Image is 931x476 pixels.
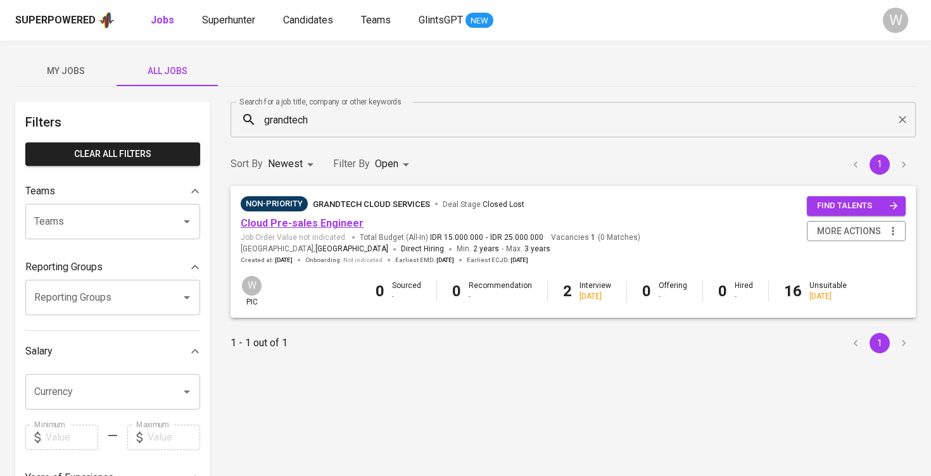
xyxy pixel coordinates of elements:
div: Hired [735,280,753,302]
h6: Filters [25,112,200,132]
div: - [392,291,421,302]
button: page 1 [870,333,890,353]
span: [DATE] [436,256,454,265]
span: Teams [361,14,391,26]
button: Open [178,383,196,401]
span: Earliest ECJD : [467,256,528,265]
div: [DATE] [579,291,611,302]
p: Newest [268,156,303,172]
span: find talents [817,199,898,213]
p: 1 - 1 out of 1 [231,335,288,351]
button: Clear All filters [25,142,200,166]
a: Jobs [151,13,177,28]
b: 2 [563,282,572,300]
span: Closed Lost [483,200,524,209]
div: Salary [25,339,200,364]
span: Not indicated [343,256,383,265]
span: [GEOGRAPHIC_DATA] [315,243,388,256]
span: All Jobs [124,63,210,79]
span: Deal Stage : [443,200,524,209]
p: Reporting Groups [25,260,103,275]
div: Reporting Groups [25,254,200,280]
span: My Jobs [23,63,109,79]
button: page 1 [870,154,890,175]
span: GrandTech Cloud Services [313,199,430,209]
input: Value [148,425,200,450]
span: 1 [589,232,595,243]
span: Superhunter [202,14,255,26]
span: Total Budget (All-In) [360,232,543,243]
span: GlintsGPT [419,14,463,26]
b: 0 [718,282,727,300]
span: NEW [465,15,493,27]
nav: pagination navigation [844,154,916,175]
span: - [486,232,488,243]
div: - [735,291,753,302]
nav: pagination navigation [844,333,916,353]
div: Teams [25,178,200,204]
p: Salary [25,344,53,359]
div: Newest [268,153,318,176]
span: 2 years [473,244,499,253]
div: Unsuitable [809,280,847,302]
p: Teams [25,184,55,199]
span: Min. [457,244,499,253]
a: Superpoweredapp logo [15,11,115,30]
p: Filter By [333,156,370,172]
span: Non-Priority [241,197,308,210]
div: - [469,291,532,302]
button: more actions [807,221,906,242]
b: 16 [784,282,802,300]
span: Earliest EMD : [395,256,454,265]
span: Open [375,158,398,170]
input: Value [46,425,98,450]
span: Clear All filters [35,146,190,162]
b: 0 [642,282,651,300]
div: Sourced [392,280,421,302]
span: 3 years [524,244,550,253]
a: Teams [361,13,393,28]
div: W [883,8,908,33]
span: IDR 25.000.000 [490,232,543,243]
img: app logo [98,11,115,30]
div: Superpowered [15,13,96,28]
div: Interview [579,280,611,302]
span: more actions [817,223,881,239]
span: Onboarding : [305,256,383,265]
div: Offering [659,280,687,302]
button: Clear [894,111,911,128]
p: Sort By [231,156,263,172]
span: [DATE] [275,256,293,265]
a: Candidates [283,13,336,28]
div: Open [375,153,414,176]
span: Max. [506,244,550,253]
span: Job Order Value not indicated. [241,232,347,243]
a: Superhunter [202,13,258,28]
span: Created at : [241,256,293,265]
button: Open [178,213,196,230]
button: Open [178,289,196,306]
span: [DATE] [510,256,528,265]
span: IDR 15.000.000 [430,232,483,243]
a: Cloud Pre-sales Engineer [241,217,364,229]
div: pic [241,275,263,308]
div: W [241,275,263,297]
b: 0 [376,282,384,300]
span: - [502,243,503,256]
a: GlintsGPT NEW [419,13,493,28]
b: 0 [452,282,461,300]
div: [DATE] [809,291,847,302]
span: [GEOGRAPHIC_DATA] , [241,243,388,256]
span: Vacancies ( 0 Matches ) [551,232,640,243]
span: Direct Hiring [401,244,444,253]
button: find talents [807,196,906,216]
b: Jobs [151,14,174,26]
div: - [659,291,687,302]
div: Recommendation [469,280,532,302]
span: Candidates [283,14,333,26]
